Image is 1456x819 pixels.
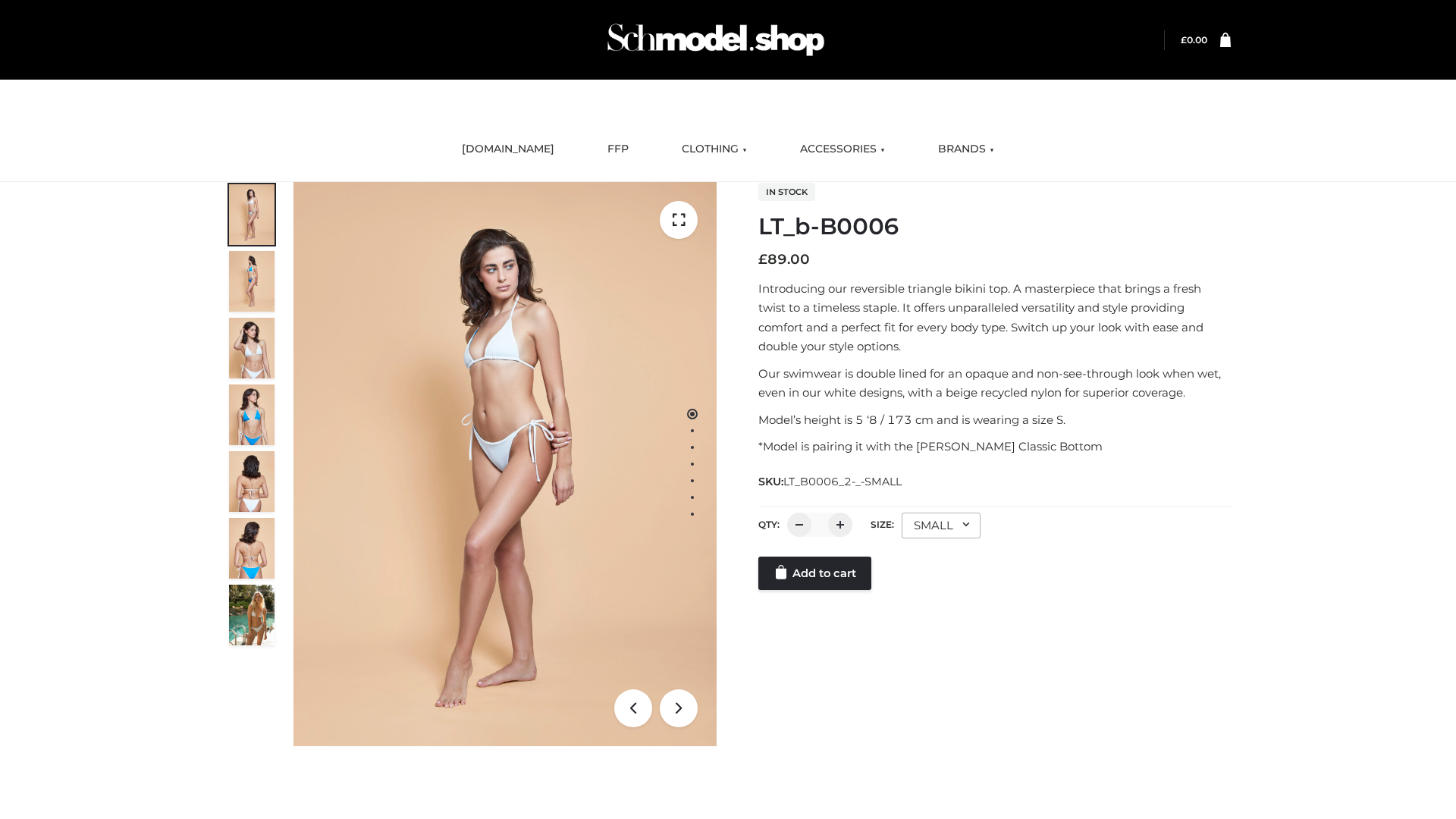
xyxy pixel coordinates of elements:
p: *Model is pairing it with the [PERSON_NAME] Classic Bottom [758,437,1231,457]
a: ACCESSORIES [789,133,896,166]
img: ArielClassicBikiniTop_CloudNine_AzureSky_OW114ECO_1 [293,182,717,746]
img: ArielClassicBikiniTop_CloudNine_AzureSky_OW114ECO_1-scaled.jpg [229,184,275,245]
span: LT_B0006_2-_-SMALL [783,475,902,488]
p: Model’s height is 5 ‘8 / 173 cm and is wearing a size S. [758,410,1231,430]
bdi: 0.00 [1181,34,1207,45]
a: CLOTHING [670,133,758,166]
p: Introducing our reversible triangle bikini top. A masterpiece that brings a fresh twist to a time... [758,279,1231,356]
a: BRANDS [927,133,1006,166]
span: £ [1181,34,1187,45]
a: [DOMAIN_NAME] [450,133,566,166]
span: £ [758,251,767,268]
div: SMALL [902,513,981,538]
img: ArielClassicBikiniTop_CloudNine_AzureSky_OW114ECO_3-scaled.jpg [229,318,275,378]
label: QTY: [758,519,780,530]
p: Our swimwear is double lined for an opaque and non-see-through look when wet, even in our white d... [758,364,1231,403]
img: ArielClassicBikiniTop_CloudNine_AzureSky_OW114ECO_7-scaled.jpg [229,451,275,512]
a: £0.00 [1181,34,1207,45]
a: FFP [596,133,640,166]
a: Add to cart [758,557,871,590]
img: ArielClassicBikiniTop_CloudNine_AzureSky_OW114ECO_4-scaled.jpg [229,384,275,445]
span: SKU: [758,472,903,491]
label: Size: [871,519,894,530]
h1: LT_b-B0006 [758,213,1231,240]
span: In stock [758,183,815,201]
img: Arieltop_CloudNine_AzureSky2.jpg [229,585,275,645]
img: ArielClassicBikiniTop_CloudNine_AzureSky_OW114ECO_8-scaled.jpg [229,518,275,579]
bdi: 89.00 [758,251,810,268]
img: Schmodel Admin 964 [602,10,830,70]
img: ArielClassicBikiniTop_CloudNine_AzureSky_OW114ECO_2-scaled.jpg [229,251,275,312]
